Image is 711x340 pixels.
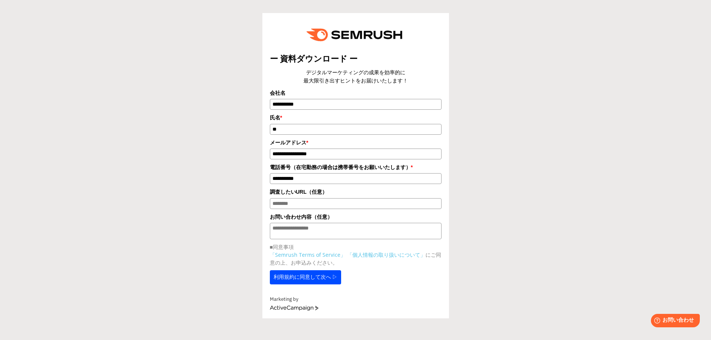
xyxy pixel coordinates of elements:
[645,311,703,332] iframe: Help widget launcher
[270,138,442,147] label: メールアドレス
[270,270,342,284] button: 利用規約に同意して次へ ▷
[301,21,410,49] img: e6a379fe-ca9f-484e-8561-e79cf3a04b3f.png
[270,113,442,122] label: 氏名
[270,163,442,171] label: 電話番号（在宅勤務の場合は携帯番号をお願いいたします）
[270,213,442,221] label: お問い合わせ内容（任意）
[270,296,442,303] div: Marketing by
[270,243,442,251] p: ■同意事項
[270,89,442,97] label: 会社名
[270,68,442,85] center: デジタルマーケティングの成果を効率的に 最大限引き出すヒントをお届けいたします！
[347,251,425,258] a: 「個人情報の取り扱いについて」
[270,188,442,196] label: 調査したいURL（任意）
[270,251,346,258] a: 「Semrush Terms of Service」
[270,251,442,266] p: にご同意の上、お申込みください。
[270,53,442,65] title: ー 資料ダウンロード ー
